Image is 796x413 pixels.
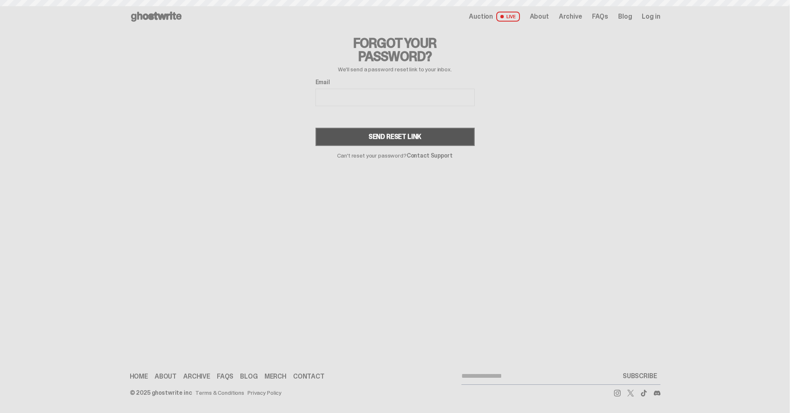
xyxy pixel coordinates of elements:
h3: Forgot your password? [315,36,475,63]
a: About [155,373,177,380]
p: We'll send a password reset link to your inbox. [315,66,475,72]
button: SUBSCRIBE [619,368,660,384]
a: Archive [559,13,582,20]
a: Log in [642,13,660,20]
a: Home [130,373,148,380]
a: Archive [183,373,210,380]
a: Privacy Policy [248,390,282,396]
a: FAQs [217,373,233,380]
a: Merch [265,373,286,380]
a: FAQs [592,13,608,20]
button: Send Reset Link [315,128,475,146]
span: Auction [469,13,493,20]
a: Terms & Conditions [195,390,244,396]
div: Send Reset Link [369,134,422,140]
div: © 2025 ghostwrite inc [130,390,192,396]
a: Contact Support [407,152,453,159]
a: Auction LIVE [469,12,519,22]
p: Can't reset your password? [315,153,475,158]
a: About [530,13,549,20]
label: Email [315,79,475,85]
a: Contact [293,373,325,380]
a: Blog [240,373,257,380]
span: LIVE [496,12,520,22]
a: Blog [618,13,632,20]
